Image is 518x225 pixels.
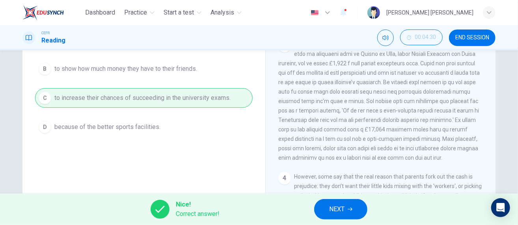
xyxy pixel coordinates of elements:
span: END SESSION [455,35,489,41]
span: Start a test [164,8,194,17]
span: Loremip dolorsi ame consecteturadi elitseddo, eiusm te inci ut £16,535 l etdo ma aliquaeni admi v... [278,41,480,161]
span: Dashboard [85,8,115,17]
img: EduSynch logo [22,5,64,20]
span: Practice [125,8,147,17]
span: Analysis [211,8,235,17]
span: Nice! [176,200,220,209]
div: Open Intercom Messenger [491,198,510,217]
button: 00:04:30 [400,30,443,45]
div: Mute [377,30,394,46]
button: Start a test [161,6,205,20]
img: en [310,10,320,16]
h1: Reading [41,36,65,45]
div: Hide [400,30,443,46]
button: Practice [121,6,158,20]
img: Profile picture [367,6,380,19]
button: Analysis [208,6,245,20]
div: 4 [278,172,291,184]
button: NEXT [314,199,367,219]
span: CEFR [41,30,50,36]
button: Dashboard [82,6,118,20]
span: Correct answer! [176,209,220,219]
button: END SESSION [449,30,496,46]
span: 00:04:30 [415,34,436,41]
a: EduSynch logo [22,5,82,20]
span: NEXT [329,204,345,215]
div: [PERSON_NAME] [PERSON_NAME] [386,8,473,17]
